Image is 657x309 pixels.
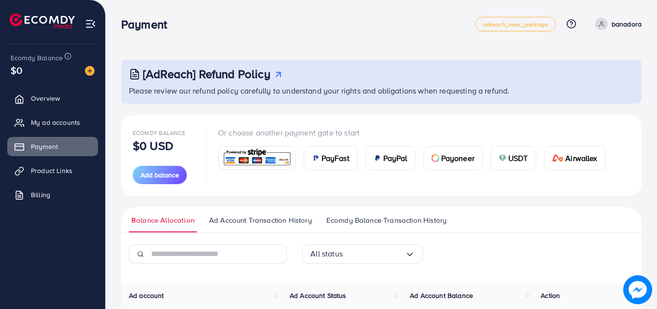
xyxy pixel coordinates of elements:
[85,66,95,76] img: image
[475,17,556,31] a: adreach_new_package
[133,140,173,151] p: $0 USD
[31,190,50,200] span: Billing
[31,94,60,103] span: Overview
[133,166,187,184] button: Add balance
[322,152,349,164] span: PayFast
[7,185,98,204] a: Billing
[222,148,293,168] img: card
[7,113,98,132] a: My ad accounts
[218,146,296,170] a: card
[612,18,642,30] p: banadora
[591,18,642,30] a: banadora
[218,127,614,138] p: Or choose another payment gate to start
[374,154,381,162] img: card
[7,161,98,180] a: Product Links
[312,154,320,162] img: card
[131,215,195,226] span: Balance Allocation
[209,215,312,226] span: Ad Account Transaction History
[31,142,58,151] span: Payment
[365,146,416,170] a: cardPayPal
[623,275,652,304] img: image
[11,63,22,77] span: $0
[508,152,528,164] span: USDT
[383,152,407,164] span: PayPal
[483,21,548,27] span: adreach_new_package
[490,146,536,170] a: cardUSDT
[140,170,179,180] span: Add balance
[11,53,63,63] span: Ecomdy Balance
[343,246,405,261] input: Search for option
[499,154,506,162] img: card
[304,146,358,170] a: cardPayFast
[432,154,439,162] img: card
[7,89,98,108] a: Overview
[310,246,343,261] span: All status
[31,166,72,175] span: Product Links
[129,85,636,96] p: Please review our refund policy carefully to understand your rights and obligations when requesti...
[10,13,75,28] img: logo
[423,146,483,170] a: cardPayoneer
[441,152,475,164] span: Payoneer
[143,67,270,81] h3: [AdReach] Refund Policy
[133,129,185,137] span: Ecomdy Balance
[302,244,423,264] div: Search for option
[541,291,560,300] span: Action
[565,152,597,164] span: Airwallex
[7,137,98,156] a: Payment
[326,215,447,226] span: Ecomdy Balance Transaction History
[121,17,175,31] h3: Payment
[85,18,96,29] img: menu
[410,291,473,300] span: Ad Account Balance
[544,146,606,170] a: cardAirwallex
[31,118,80,127] span: My ad accounts
[290,291,347,300] span: Ad Account Status
[552,154,564,162] img: card
[129,291,164,300] span: Ad account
